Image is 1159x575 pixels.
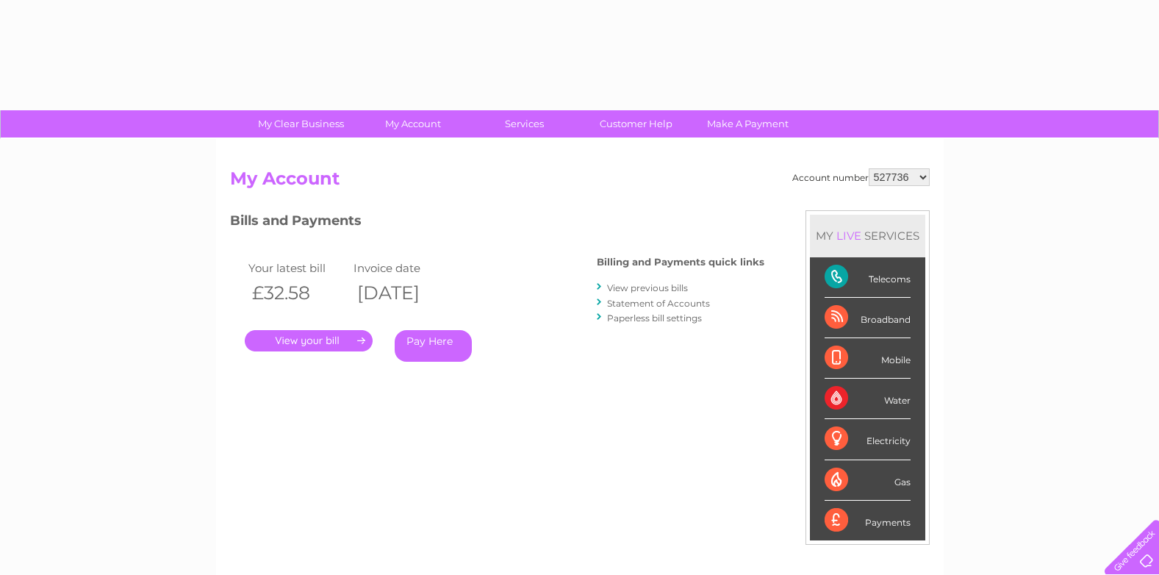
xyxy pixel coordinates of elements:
a: Services [464,110,585,137]
td: Invoice date [350,258,456,278]
a: Pay Here [395,330,472,362]
th: [DATE] [350,278,456,308]
a: Customer Help [575,110,697,137]
div: Gas [825,460,911,501]
div: Telecoms [825,257,911,298]
a: My Clear Business [240,110,362,137]
div: MY SERVICES [810,215,925,257]
a: Statement of Accounts [607,298,710,309]
div: Mobile [825,338,911,379]
a: View previous bills [607,282,688,293]
div: Account number [792,168,930,186]
h4: Billing and Payments quick links [597,257,764,268]
h3: Bills and Payments [230,210,764,236]
a: . [245,330,373,351]
div: Water [825,379,911,419]
div: LIVE [833,229,864,243]
a: My Account [352,110,473,137]
div: Payments [825,501,911,540]
th: £32.58 [245,278,351,308]
div: Electricity [825,419,911,460]
a: Paperless bill settings [607,312,702,324]
h2: My Account [230,168,930,196]
a: Make A Payment [687,110,808,137]
td: Your latest bill [245,258,351,278]
div: Broadband [825,298,911,338]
